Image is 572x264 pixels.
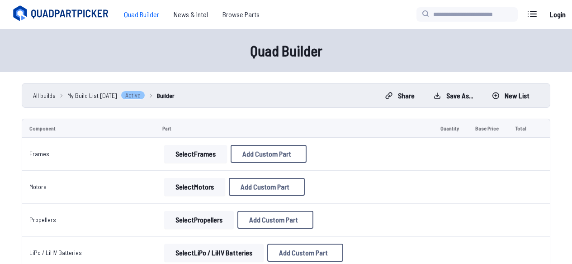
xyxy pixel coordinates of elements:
[229,178,305,196] button: Add Custom Part
[237,211,313,229] button: Add Custom Part
[29,183,47,190] a: Motors
[157,91,175,100] a: Builder
[508,119,535,138] td: Total
[164,145,227,163] button: SelectFrames
[378,88,422,103] button: Share
[249,216,298,223] span: Add Custom Part
[162,211,236,229] a: SelectPropellers
[117,5,166,23] a: Quad Builder
[279,249,328,256] span: Add Custom Part
[67,91,117,100] span: My Build List [DATE]
[468,119,508,138] td: Base Price
[29,216,56,223] a: Propellers
[433,119,468,138] td: Quantity
[166,5,215,23] a: News & Intel
[164,244,264,262] button: SelectLiPo / LiHV Batteries
[162,244,265,262] a: SelectLiPo / LiHV Batteries
[29,150,49,157] a: Frames
[426,88,481,103] button: Save as...
[241,183,289,190] span: Add Custom Part
[484,88,537,103] button: New List
[242,150,291,157] span: Add Custom Part
[267,244,343,262] button: Add Custom Part
[121,91,145,100] span: Active
[155,119,433,138] td: Part
[29,249,82,256] a: LiPo / LiHV Batteries
[164,178,225,196] button: SelectMotors
[164,211,234,229] button: SelectPropellers
[215,5,267,23] a: Browse Parts
[231,145,307,163] button: Add Custom Part
[67,91,145,100] a: My Build List [DATE]Active
[22,119,155,138] td: Component
[162,178,227,196] a: SelectMotors
[547,5,568,23] a: Login
[162,145,229,163] a: SelectFrames
[33,91,56,100] a: All builds
[11,40,561,61] h1: Quad Builder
